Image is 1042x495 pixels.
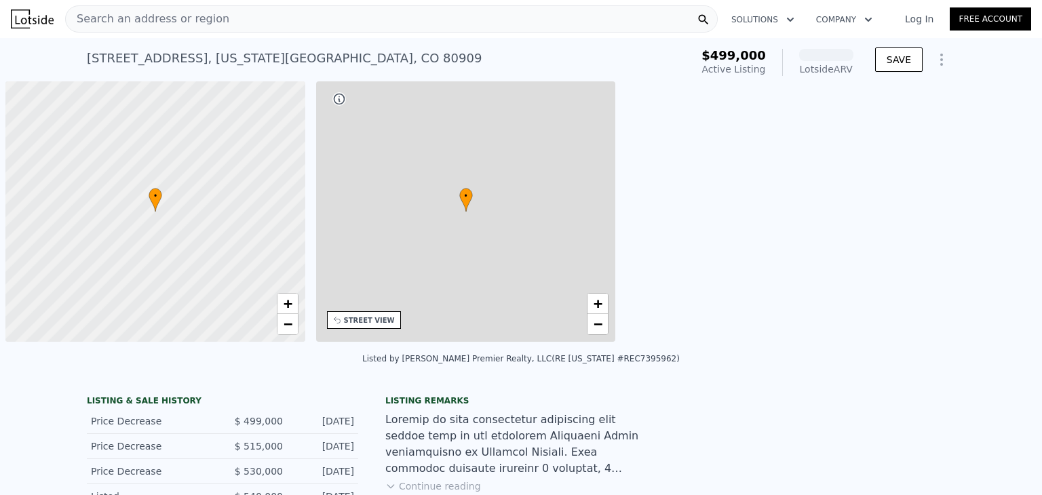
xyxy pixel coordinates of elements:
span: $ 530,000 [235,466,283,477]
div: [DATE] [294,414,354,428]
a: Zoom in [587,294,608,314]
button: Company [805,7,883,32]
div: STREET VIEW [344,315,395,325]
span: • [459,190,473,202]
div: • [149,188,162,212]
div: LISTING & SALE HISTORY [87,395,358,409]
a: Zoom out [277,314,298,334]
span: $ 515,000 [235,441,283,452]
span: Active Listing [702,64,766,75]
div: • [459,188,473,212]
a: Log In [889,12,950,26]
a: Zoom in [277,294,298,314]
div: Price Decrease [91,464,212,478]
span: + [594,295,602,312]
span: $ 499,000 [235,416,283,427]
div: Listing remarks [385,395,657,406]
div: Listed by [PERSON_NAME] Premier Realty, LLC (RE [US_STATE] #REC7395962) [362,354,680,363]
button: Continue reading [385,479,481,493]
span: Search an address or region [66,11,229,27]
button: Show Options [928,46,955,73]
img: Lotside [11,9,54,28]
div: Loremip do sita consectetur adipiscing elit seddoe temp in utl etdolorem Aliquaeni Admin veniamqu... [385,412,657,477]
div: [DATE] [294,464,354,478]
div: Lotside ARV [799,62,853,76]
div: [STREET_ADDRESS] , [US_STATE][GEOGRAPHIC_DATA] , CO 80909 [87,49,482,68]
span: • [149,190,162,202]
a: Free Account [950,7,1031,31]
button: Solutions [720,7,805,32]
button: SAVE [875,47,923,72]
span: + [283,295,292,312]
a: Zoom out [587,314,608,334]
span: − [283,315,292,332]
span: $499,000 [701,48,766,62]
div: Price Decrease [91,414,212,428]
div: Price Decrease [91,439,212,453]
div: [DATE] [294,439,354,453]
span: − [594,315,602,332]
